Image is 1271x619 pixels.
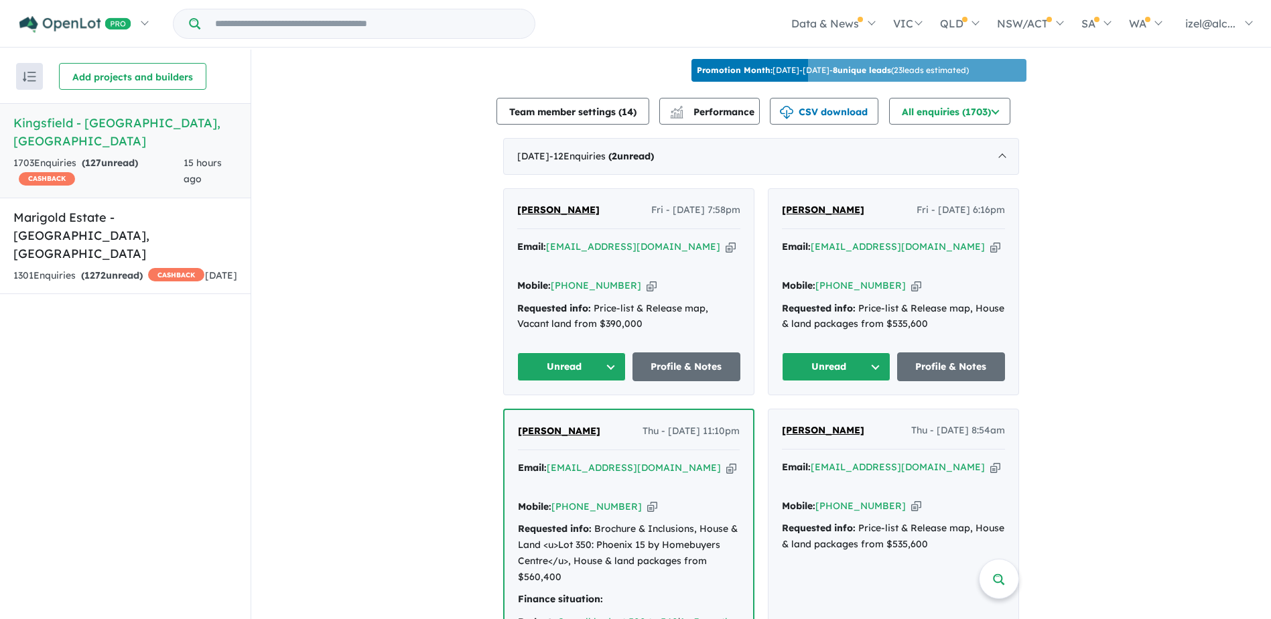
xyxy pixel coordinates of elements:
a: [PERSON_NAME] [782,202,864,218]
a: [EMAIL_ADDRESS][DOMAIN_NAME] [811,240,985,253]
div: 1703 Enquir ies [13,155,184,188]
span: Performance [672,106,754,118]
span: [PERSON_NAME] [518,425,600,437]
strong: Email: [782,240,811,253]
button: All enquiries (1703) [889,98,1010,125]
div: Price-list & Release map, House & land packages from $535,600 [782,521,1005,553]
a: [PERSON_NAME] [518,423,600,439]
h5: Kingsfield - [GEOGRAPHIC_DATA] , [GEOGRAPHIC_DATA] [13,114,237,150]
span: CASHBACK [148,268,204,281]
a: [EMAIL_ADDRESS][DOMAIN_NAME] [546,240,720,253]
strong: Email: [518,462,547,474]
span: 15 hours ago [184,157,222,185]
button: Copy [726,461,736,475]
strong: Requested info: [782,522,856,534]
button: Unread [517,352,626,381]
a: [PHONE_NUMBER] [551,279,641,291]
strong: ( unread) [81,269,143,281]
strong: ( unread) [608,150,654,162]
strong: ( unread) [82,157,138,169]
p: [DATE] - [DATE] - ( 23 leads estimated) [697,64,969,76]
input: Try estate name, suburb, builder or developer [203,9,532,38]
span: Thu - [DATE] 8:54am [911,423,1005,439]
div: Brochure & Inclusions, House & Land <u>Lot 350: Phoenix 15 by Homebuyers Centre</u>, House & land... [518,521,740,585]
span: [PERSON_NAME] [782,424,864,436]
img: download icon [780,106,793,119]
img: Openlot PRO Logo White [19,16,131,33]
div: Price-list & Release map, House & land packages from $535,600 [782,301,1005,333]
span: - 12 Enquir ies [549,150,654,162]
a: [PHONE_NUMBER] [815,500,906,512]
a: [EMAIL_ADDRESS][DOMAIN_NAME] [547,462,721,474]
button: Copy [911,279,921,293]
strong: Finance situation: [518,593,603,605]
a: [PHONE_NUMBER] [815,279,906,291]
span: Fri - [DATE] 6:16pm [917,202,1005,218]
span: 14 [622,106,633,118]
a: [PERSON_NAME] [517,202,600,218]
button: Copy [990,240,1000,254]
strong: Requested info: [782,302,856,314]
button: Copy [911,499,921,513]
strong: Email: [517,240,546,253]
strong: Requested info: [517,302,591,314]
span: izel@alc... [1185,17,1235,30]
span: 1272 [84,269,106,281]
span: CASHBACK [19,172,75,186]
button: CSV download [770,98,878,125]
strong: Mobile: [518,500,551,512]
span: [DATE] [205,269,237,281]
a: [EMAIL_ADDRESS][DOMAIN_NAME] [811,461,985,473]
span: 127 [85,157,101,169]
div: Price-list & Release map, Vacant land from $390,000 [517,301,740,333]
a: Profile & Notes [897,352,1006,381]
span: [PERSON_NAME] [782,204,864,216]
img: bar-chart.svg [670,110,683,119]
button: Unread [782,352,890,381]
span: 2 [612,150,617,162]
strong: Mobile: [517,279,551,291]
button: Performance [659,98,760,125]
strong: Requested info: [518,523,592,535]
a: [PERSON_NAME] [782,423,864,439]
a: Profile & Notes [632,352,741,381]
strong: Email: [782,461,811,473]
button: Copy [990,460,1000,474]
h5: Marigold Estate - [GEOGRAPHIC_DATA] , [GEOGRAPHIC_DATA] [13,208,237,263]
img: sort.svg [23,72,36,82]
b: Promotion Month: [697,65,773,75]
button: Copy [726,240,736,254]
button: Add projects and builders [59,63,206,90]
button: Team member settings (14) [496,98,649,125]
strong: Mobile: [782,500,815,512]
span: [PERSON_NAME] [517,204,600,216]
button: Copy [647,500,657,514]
span: Thu - [DATE] 11:10pm [643,423,740,439]
a: [PHONE_NUMBER] [551,500,642,512]
strong: Mobile: [782,279,815,291]
div: [DATE] [503,138,1019,176]
div: 1301 Enquir ies [13,268,204,284]
b: 8 unique leads [833,65,891,75]
span: Fri - [DATE] 7:58pm [651,202,740,218]
button: Copy [647,279,657,293]
img: line-chart.svg [671,106,683,113]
